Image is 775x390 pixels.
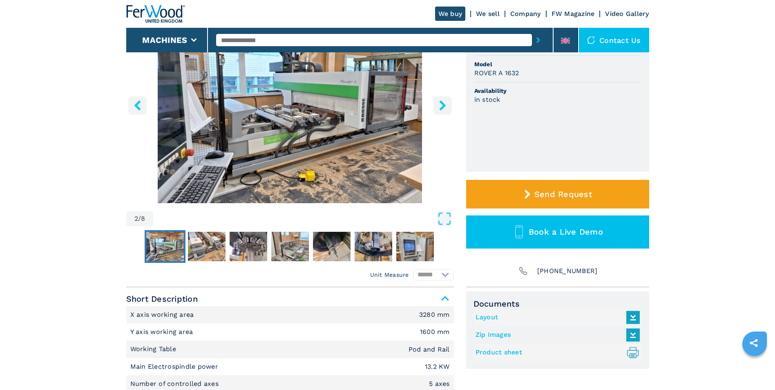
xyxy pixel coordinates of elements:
img: Phone [518,265,529,277]
button: Send Request [466,180,649,208]
em: 1600 mm [420,329,450,335]
h3: ROVER A 1632 [474,68,519,78]
em: 13.2 KW [425,363,450,370]
img: 5 Axis CNC Routers BIESSE ROVER A 1632 [126,5,454,203]
p: Working Table [130,345,179,354]
button: Go to Slide 5 [270,230,310,263]
button: left-button [128,96,147,114]
img: 7a279969bc4c99d804b8c0e6c5d66e2f [355,232,392,261]
div: Contact us [579,28,649,52]
img: 22c306ea9afda04f9b94f94207143c3a [313,232,351,261]
button: Go to Slide 3 [186,230,227,263]
p: Number of controlled axes [130,379,221,388]
span: Documents [473,299,642,309]
nav: Thumbnail Navigation [126,230,454,263]
div: Go to Slide 2 [126,5,454,203]
a: Company [510,10,541,18]
img: c08c98a00d09e44a8a454aa1c0a95560 [230,232,267,261]
img: Ferwood [126,5,185,23]
button: Machines [142,35,187,45]
span: Short Description [126,291,454,306]
button: right-button [433,96,452,114]
a: FW Magazine [552,10,595,18]
span: 2 [134,215,138,222]
a: Product sheet [476,346,636,359]
p: Y axis working area [130,327,195,336]
span: [PHONE_NUMBER] [537,265,598,277]
span: Availability [474,87,641,95]
a: Video Gallery [605,10,649,18]
span: Book a Live Demo [529,227,603,237]
em: Unit Measure [370,271,409,279]
p: Main Electrospindle power [130,362,221,371]
button: Open Fullscreen [155,211,451,226]
button: submit-button [532,31,545,49]
img: f4fc577108a9b5a526925d39a07e2c14 [396,232,434,261]
button: Book a Live Demo [466,215,649,249]
button: Go to Slide 7 [353,230,394,263]
a: sharethis [744,333,764,353]
button: Go to Slide 6 [311,230,352,263]
p: X axis working area [130,310,196,319]
img: 1b59e6375049546ecba501efe0279fd3 [188,232,226,261]
a: We buy [435,7,466,21]
a: We sell [476,10,500,18]
em: Pod and Rail [409,346,450,353]
a: Zip Images [476,328,636,342]
a: Layout [476,311,636,324]
em: 5 axes [429,381,450,387]
span: 8 [141,215,145,222]
img: Contact us [587,36,595,44]
img: b7393234b5238f6ce9106d1f347444ee [146,232,184,261]
em: 3280 mm [419,312,450,318]
h3: in stock [474,95,500,104]
iframe: Chat [740,353,769,384]
button: Go to Slide 8 [395,230,436,263]
button: Go to Slide 2 [145,230,185,263]
span: Model [474,60,641,68]
span: / [138,215,141,222]
span: Send Request [534,189,592,199]
button: Go to Slide 4 [228,230,269,263]
img: 790eabadfab26584390f808ab4728f87 [271,232,309,261]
